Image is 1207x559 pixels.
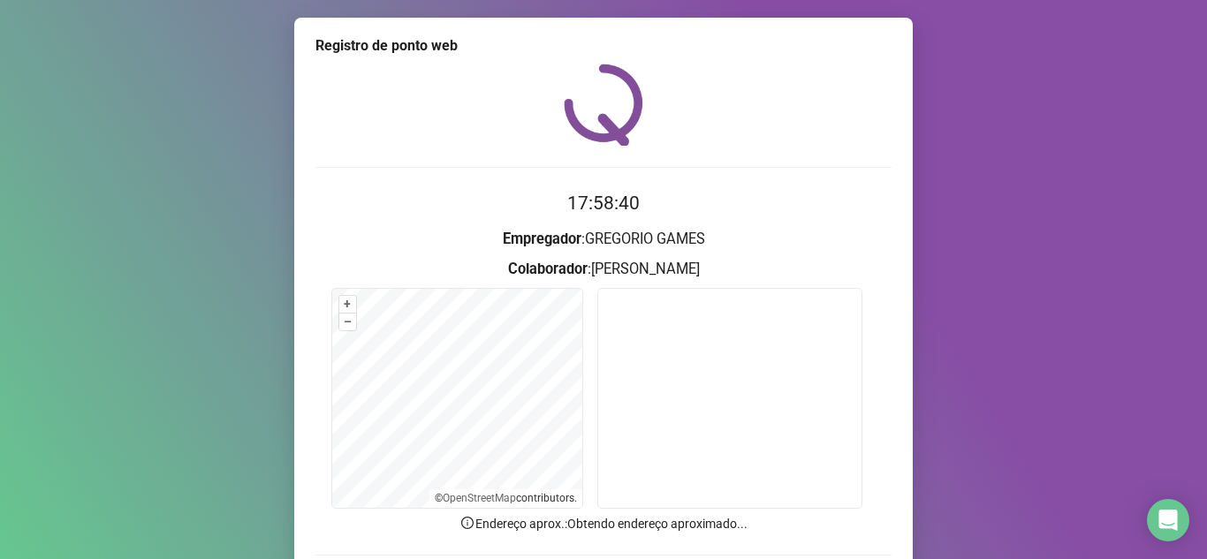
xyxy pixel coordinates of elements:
p: Endereço aprox. : Obtendo endereço aproximado... [315,514,892,533]
strong: Colaborador [508,261,588,277]
li: © contributors. [435,492,577,504]
button: + [339,296,356,313]
h3: : [PERSON_NAME] [315,258,892,281]
img: QRPoint [564,64,643,146]
button: – [339,313,356,330]
span: info-circle [459,515,475,531]
div: Registro de ponto web [315,35,892,57]
div: Open Intercom Messenger [1147,499,1189,541]
strong: Empregador [503,230,581,247]
a: OpenStreetMap [443,492,516,504]
time: 17:58:40 [567,193,640,214]
h3: : GREGORIO GAMES [315,228,892,251]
